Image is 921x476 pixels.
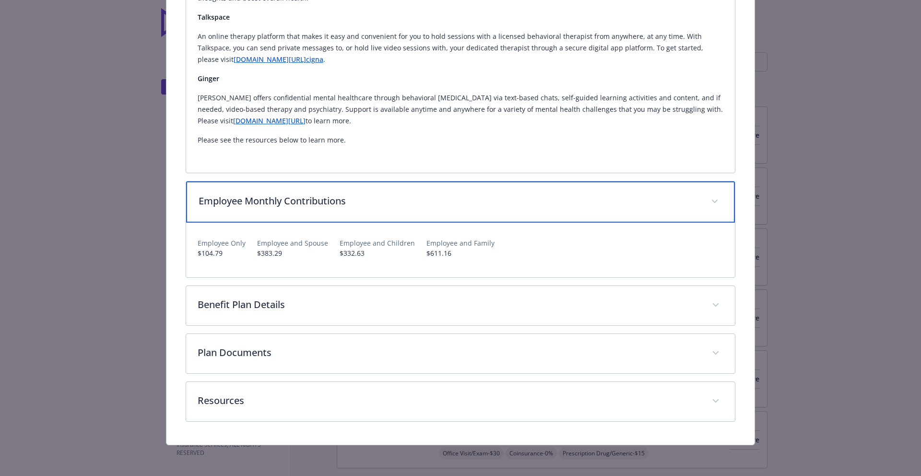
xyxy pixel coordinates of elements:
[234,55,306,64] a: [DOMAIN_NAME][URL]
[198,345,701,360] p: Plan Documents
[186,181,735,223] div: Employee Monthly Contributions
[426,248,495,258] p: $611.16
[198,238,246,248] p: Employee Only
[198,12,230,22] strong: Talkspace
[186,382,735,421] div: Resources
[257,238,328,248] p: Employee and Spouse
[186,334,735,373] div: Plan Documents
[340,248,415,258] p: $332.63
[198,393,701,408] p: Resources
[198,134,724,146] p: Please see the resources below to learn more.
[198,92,724,127] p: [PERSON_NAME] offers confidential mental healthcare through behavioral [MEDICAL_DATA] via text-ba...
[426,238,495,248] p: Employee and Family
[198,248,246,258] p: $104.79
[198,74,219,83] strong: Ginger
[186,286,735,325] div: Benefit Plan Details
[186,223,735,277] div: Employee Monthly Contributions
[306,55,323,64] a: cigna
[257,248,328,258] p: $383.29
[199,194,700,208] p: Employee Monthly Contributions
[198,297,701,312] p: Benefit Plan Details
[340,238,415,248] p: Employee and Children
[198,31,724,65] p: An online therapy platform that makes it easy and convenient for you to hold sessions with a lice...
[233,116,306,125] a: [DOMAIN_NAME][URL]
